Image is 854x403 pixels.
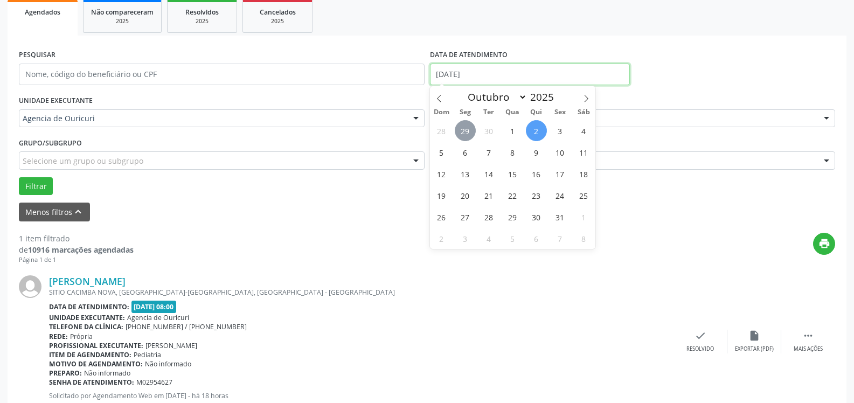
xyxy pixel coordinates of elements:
i: keyboard_arrow_up [72,206,84,218]
div: Exportar (PDF) [735,345,774,353]
span: Outubro 21, 2025 [478,185,499,206]
a: [PERSON_NAME] [49,275,126,287]
label: PESQUISAR [19,47,55,64]
div: Mais ações [794,345,823,353]
div: SITIO CACIMBA NOVA, [GEOGRAPHIC_DATA]-[GEOGRAPHIC_DATA], [GEOGRAPHIC_DATA] - [GEOGRAPHIC_DATA] [49,288,674,297]
button: print [813,233,835,255]
p: Solicitado por Agendamento Web em [DATE] - há 18 horas [49,391,674,400]
b: Profissional executante: [49,341,143,350]
span: Outubro 29, 2025 [502,206,523,227]
span: Novembro 1, 2025 [573,206,594,227]
span: Outubro 13, 2025 [455,163,476,184]
span: Outubro 7, 2025 [478,142,499,163]
span: Novembro 6, 2025 [526,228,547,249]
input: Year [527,90,563,104]
span: Outubro 26, 2025 [431,206,452,227]
span: Sex [548,109,572,116]
span: Outubro 31, 2025 [550,206,571,227]
span: Outubro 22, 2025 [502,185,523,206]
span: Seg [453,109,477,116]
span: Outubro 8, 2025 [502,142,523,163]
span: Outubro 9, 2025 [526,142,547,163]
input: Nome, código do beneficiário ou CPF [19,64,425,85]
span: Novembro 7, 2025 [550,228,571,249]
span: Outubro 1, 2025 [502,120,523,141]
div: 2025 [175,17,229,25]
label: Grupo/Subgrupo [19,135,82,151]
span: Pediatria [134,350,161,359]
b: Item de agendamento: [49,350,131,359]
span: Outubro 19, 2025 [431,185,452,206]
span: Novembro 5, 2025 [502,228,523,249]
span: M02954627 [136,378,172,387]
span: Outubro 17, 2025 [550,163,571,184]
span: Outubro 14, 2025 [478,163,499,184]
span: Outubro 28, 2025 [478,206,499,227]
span: Novembro 4, 2025 [478,228,499,249]
span: Não informado [84,369,130,378]
label: UNIDADE EXECUTANTE [19,93,93,109]
span: Outubro 18, 2025 [573,163,594,184]
span: Não informado [145,359,191,369]
span: Outubro 20, 2025 [455,185,476,206]
span: Outubro 15, 2025 [502,163,523,184]
span: Setembro 30, 2025 [478,120,499,141]
span: Novembro 3, 2025 [455,228,476,249]
div: de [19,244,134,255]
b: Senha de atendimento: [49,378,134,387]
span: Resolvidos [185,8,219,17]
span: Ter [477,109,501,116]
span: [PERSON_NAME] [145,341,197,350]
span: Outubro 2, 2025 [526,120,547,141]
span: Dom [430,109,454,116]
i:  [802,330,814,342]
span: Qui [524,109,548,116]
b: Telefone da clínica: [49,322,123,331]
select: Month [463,89,527,105]
span: Sáb [572,109,595,116]
span: Cancelados [260,8,296,17]
span: Outubro 10, 2025 [550,142,571,163]
span: [PHONE_NUMBER] / [PHONE_NUMBER] [126,322,247,331]
span: Outubro 4, 2025 [573,120,594,141]
b: Unidade executante: [49,313,125,322]
i: check [695,330,706,342]
span: Não compareceram [91,8,154,17]
span: Outubro 11, 2025 [573,142,594,163]
div: 1 item filtrado [19,233,134,244]
span: Outubro 24, 2025 [550,185,571,206]
span: #00047 - Pediatria [434,155,814,166]
div: Resolvido [686,345,714,353]
span: Outubro 30, 2025 [526,206,547,227]
span: Novembro 8, 2025 [573,228,594,249]
div: 2025 [91,17,154,25]
i: print [818,238,830,249]
span: Setembro 28, 2025 [431,120,452,141]
b: Rede: [49,332,68,341]
span: Agendados [25,8,60,17]
img: img [19,275,41,298]
span: Outubro 27, 2025 [455,206,476,227]
span: Outubro 12, 2025 [431,163,452,184]
span: Setembro 29, 2025 [455,120,476,141]
span: [DATE] 08:00 [131,301,177,313]
span: Selecione um grupo ou subgrupo [23,155,143,166]
span: Qua [501,109,524,116]
i: insert_drive_file [748,330,760,342]
strong: 10916 marcações agendadas [28,245,134,255]
span: Agencia de Ouricuri [127,313,189,322]
span: Outubro 5, 2025 [431,142,452,163]
span: Novembro 2, 2025 [431,228,452,249]
span: Outubro 16, 2025 [526,163,547,184]
span: Própria [70,332,93,341]
input: Selecione um intervalo [430,64,630,85]
b: Preparo: [49,369,82,378]
span: Outubro 25, 2025 [573,185,594,206]
label: DATA DE ATENDIMENTO [430,47,508,64]
button: Filtrar [19,177,53,196]
div: Página 1 de 1 [19,255,134,265]
span: [PERSON_NAME] [434,113,814,124]
span: Outubro 23, 2025 [526,185,547,206]
b: Motivo de agendamento: [49,359,143,369]
button: Menos filtroskeyboard_arrow_up [19,203,90,221]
